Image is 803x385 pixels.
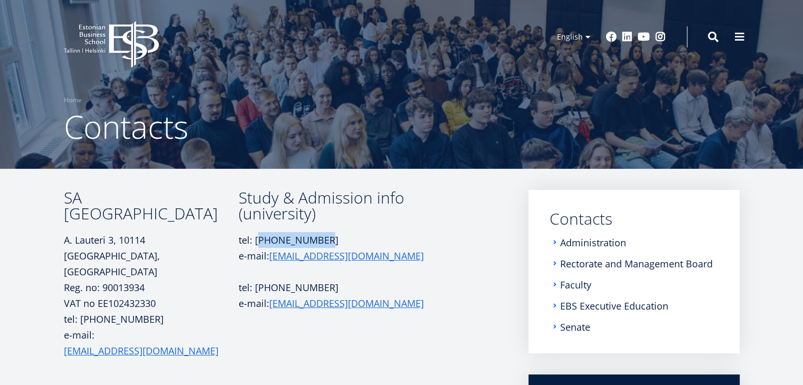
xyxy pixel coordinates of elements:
a: Facebook [606,32,617,42]
a: Contacts [550,211,719,227]
p: e-mail: [239,295,439,311]
a: Linkedin [622,32,632,42]
a: EBS Executive Education [560,301,668,311]
p: tel: [PHONE_NUMBER] e-mail: [64,311,239,374]
h3: Study & Admission info (university) [239,190,439,222]
span: Contacts [64,105,188,148]
a: Home [64,95,82,105]
h3: SA [GEOGRAPHIC_DATA] [64,190,239,222]
a: Faculty [560,280,591,290]
p: VAT no EE102432330 [64,295,239,311]
p: tel: [PHONE_NUMBER] [239,280,439,295]
a: Senate [560,322,590,332]
p: A. Lauteri 3, 10114 [GEOGRAPHIC_DATA], [GEOGRAPHIC_DATA] Reg. no: 90013934 [64,232,239,295]
a: [EMAIL_ADDRESS][DOMAIN_NAME] [64,343,219,359]
a: [EMAIL_ADDRESS][DOMAIN_NAME] [269,295,424,311]
a: Rectorate and Management Board [560,258,713,269]
a: Instagram [655,32,666,42]
a: Administration [560,237,626,248]
a: Youtube [638,32,650,42]
a: [EMAIL_ADDRESS][DOMAIN_NAME] [269,248,424,264]
p: tel: [PHONE_NUMBER] e-mail: [239,232,439,264]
